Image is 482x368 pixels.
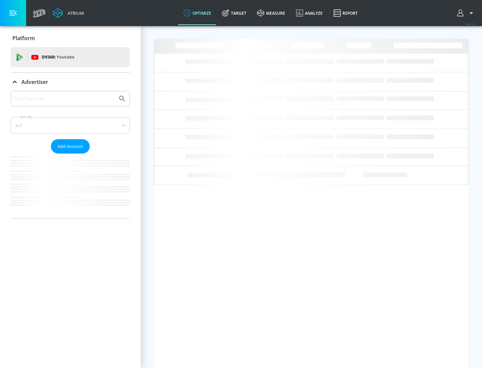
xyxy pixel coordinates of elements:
p: Advertiser [21,78,48,86]
div: A-Z [11,117,130,134]
div: Platform [11,29,130,48]
label: Sort By [19,115,33,119]
div: DV360: Youtube [11,47,130,67]
div: Advertiser [11,91,130,218]
a: Report [328,1,363,25]
a: Target [217,1,252,25]
span: v 4.22.2 [466,22,475,26]
div: Advertiser [11,73,130,91]
a: Analyze [291,1,328,25]
p: Youtube [57,54,74,61]
nav: list of Advertiser [11,154,130,218]
span: Add Account [58,143,83,150]
a: Atrium [53,8,84,18]
p: Platform [12,34,35,42]
p: DV360: [42,54,74,61]
a: measure [252,1,291,25]
button: Add Account [51,139,90,154]
input: Search by name [13,94,115,103]
a: optimize [178,1,217,25]
div: Atrium [65,10,84,16]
